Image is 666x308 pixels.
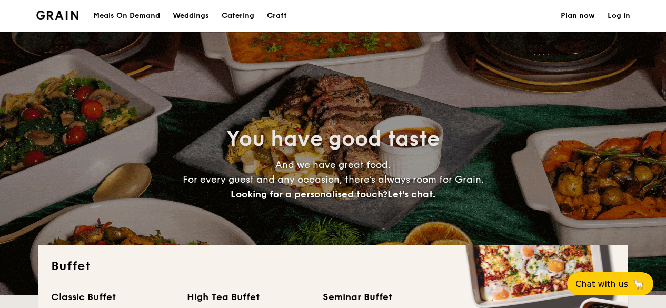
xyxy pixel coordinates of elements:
div: High Tea Buffet [187,290,310,304]
span: Chat with us [575,279,628,289]
a: Logotype [36,11,79,20]
span: Looking for a personalised touch? [231,188,387,200]
span: Let's chat. [387,188,435,200]
div: Seminar Buffet [323,290,446,304]
div: Classic Buffet [51,290,174,304]
span: You have good taste [226,126,440,152]
h2: Buffet [51,258,615,275]
img: Grain [36,11,79,20]
span: 🦙 [632,278,645,290]
button: Chat with us🦙 [567,272,653,295]
span: And we have great food. For every guest and any occasion, there’s always room for Grain. [183,159,484,200]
